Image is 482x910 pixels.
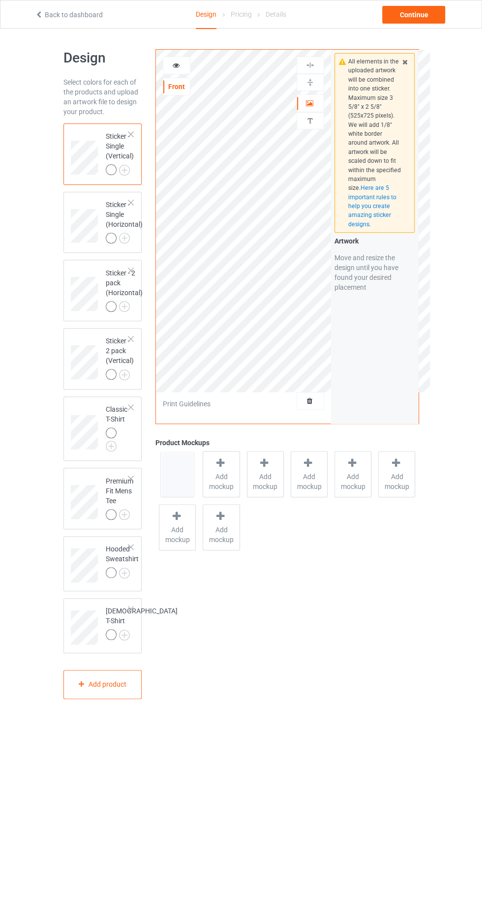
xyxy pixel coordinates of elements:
[63,77,142,117] div: Select colors for each of the products and upload an artwork file to design your product.
[63,396,142,461] div: Classic T-Shirt
[63,536,142,591] div: Hooded Sweatshirt
[334,451,371,497] div: Add mockup
[119,630,130,640] img: svg+xml;base64,PD94bWwgdmVyc2lvbj0iMS4wIiBlbmNvZGluZz0iVVRGLTgiPz4KPHN2ZyB3aWR0aD0iMjJweCIgaGVpZ2...
[230,0,251,28] div: Pricing
[63,598,142,653] div: [DEMOGRAPHIC_DATA] T-Shirt
[163,399,211,409] div: Print Guidelines
[305,116,315,125] img: svg%3E%0A
[106,476,133,519] div: Premium Fit Mens Tee
[119,301,130,312] img: svg+xml;base64,PD94bWwgdmVyc2lvbj0iMS4wIiBlbmNvZGluZz0iVVRGLTgiPz4KPHN2ZyB3aWR0aD0iMjJweCIgaGVpZ2...
[35,11,103,19] a: Back to dashboard
[247,451,284,497] div: Add mockup
[378,451,415,497] div: Add mockup
[159,525,195,545] span: Add mockup
[106,404,129,449] div: Classic T-Shirt
[196,0,216,29] div: Design
[203,472,239,491] span: Add mockup
[291,451,328,497] div: Add mockup
[159,504,196,550] div: Add mockup
[63,192,142,253] div: Sticker - Single (Horizontal)
[63,670,142,699] div: Add product
[382,6,445,24] div: Continue
[63,468,142,529] div: Premium Fit Mens Tee
[63,49,142,67] h1: Design
[334,253,415,292] div: Move and resize the design until you have found your desired placement
[106,336,134,379] div: Sticker - 2 pack (Vertical)
[335,472,371,491] span: Add mockup
[305,78,315,87] img: svg%3E%0A
[106,441,117,452] img: svg+xml;base64,PD94bWwgdmVyc2lvbj0iMS4wIiBlbmNvZGluZz0iVVRGLTgiPz4KPHN2ZyB3aWR0aD0iMjJweCIgaGVpZ2...
[348,57,401,229] div: All elements in the uploaded artwork will be combined into one sticker. Maximum size 3 5/8" x 2 5...
[247,472,283,491] span: Add mockup
[159,451,196,497] img: regular.jpg
[106,268,143,311] div: Sticker - 2 pack (Horizontal)
[63,260,142,321] div: Sticker - 2 pack (Horizontal)
[348,184,396,228] span: Here are 5 important rules to help you create amazing sticker designs
[266,0,286,28] div: Details
[106,200,143,243] div: Sticker - Single (Horizontal)
[203,504,240,550] div: Add mockup
[119,568,130,578] img: svg+xml;base64,PD94bWwgdmVyc2lvbj0iMS4wIiBlbmNvZGluZz0iVVRGLTgiPz4KPHN2ZyB3aWR0aD0iMjJweCIgaGVpZ2...
[106,544,139,577] div: Hooded Sweatshirt
[119,509,130,520] img: svg+xml;base64,PD94bWwgdmVyc2lvbj0iMS4wIiBlbmNvZGluZz0iVVRGLTgiPz4KPHN2ZyB3aWR0aD0iMjJweCIgaGVpZ2...
[155,438,419,448] div: Product Mockups
[63,328,142,390] div: Sticker - 2 pack (Vertical)
[203,451,240,497] div: Add mockup
[119,165,130,176] img: svg+xml;base64,PD94bWwgdmVyc2lvbj0iMS4wIiBlbmNvZGluZz0iVVRGLTgiPz4KPHN2ZyB3aWR0aD0iMjJweCIgaGVpZ2...
[163,82,190,91] div: Front
[203,525,239,545] span: Add mockup
[119,233,130,243] img: svg+xml;base64,PD94bWwgdmVyc2lvbj0iMS4wIiBlbmNvZGluZz0iVVRGLTgiPz4KPHN2ZyB3aWR0aD0iMjJweCIgaGVpZ2...
[334,236,415,246] div: Artwork
[106,131,134,175] div: Sticker - Single (Vertical)
[119,369,130,380] img: svg+xml;base64,PD94bWwgdmVyc2lvbj0iMS4wIiBlbmNvZGluZz0iVVRGLTgiPz4KPHN2ZyB3aWR0aD0iMjJweCIgaGVpZ2...
[291,472,327,491] span: Add mockup
[305,61,315,70] img: svg%3E%0A
[63,123,142,185] div: Sticker - Single (Vertical)
[379,472,415,491] span: Add mockup
[106,606,178,639] div: [DEMOGRAPHIC_DATA] T-Shirt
